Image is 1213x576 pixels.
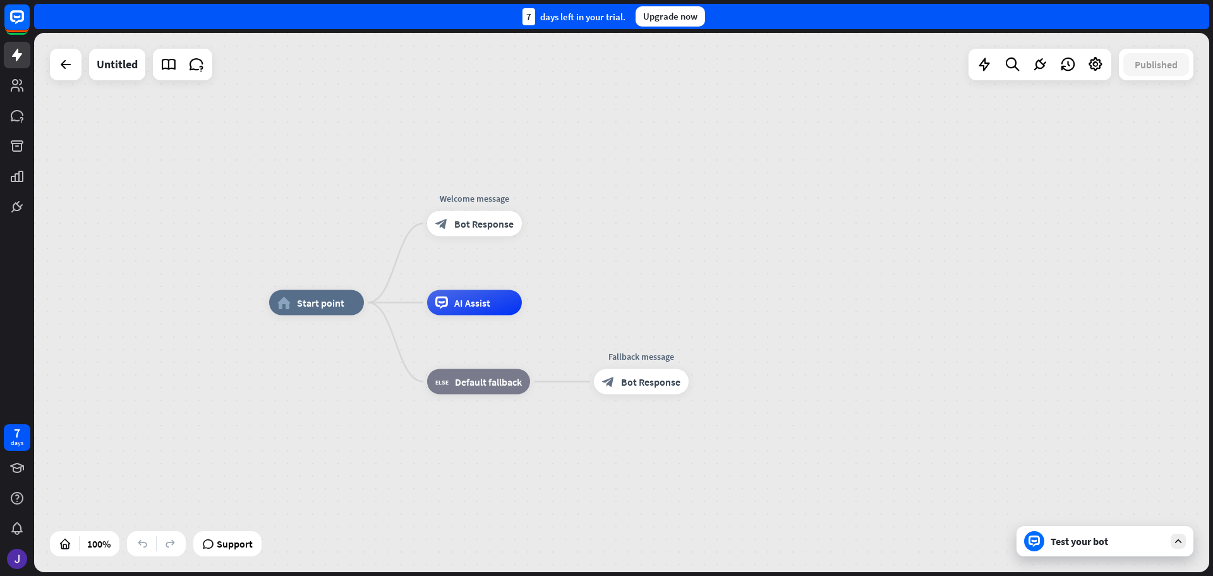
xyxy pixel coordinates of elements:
[418,192,531,205] div: Welcome message
[10,5,48,43] button: Open LiveChat chat widget
[435,376,449,388] i: block_fallback
[277,297,291,309] i: home_2
[14,427,20,439] div: 7
[1051,535,1164,548] div: Test your bot
[297,297,344,309] span: Start point
[97,49,138,80] div: Untitled
[83,534,114,554] div: 100%
[584,350,698,363] div: Fallback message
[454,297,490,309] span: AI Assist
[217,534,253,554] span: Support
[522,8,625,25] div: days left in your trial.
[636,6,705,27] div: Upgrade now
[621,376,680,388] span: Bot Response
[454,218,514,230] span: Bot Response
[1123,53,1189,76] button: Published
[602,376,615,388] i: block_bot_response
[11,439,23,448] div: days
[435,218,448,230] i: block_bot_response
[4,424,30,451] a: 7 days
[522,8,535,25] div: 7
[455,376,522,388] span: Default fallback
